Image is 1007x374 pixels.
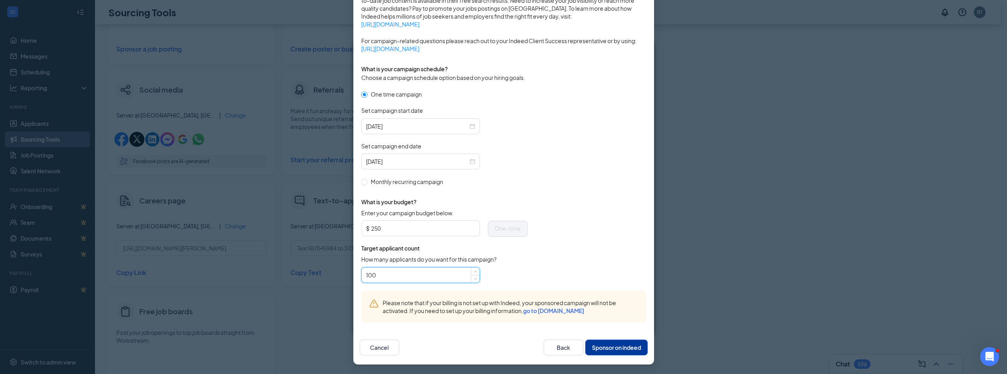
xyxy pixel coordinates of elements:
[471,268,480,275] span: Increase Value
[366,157,468,166] input: 2025-09-08
[361,255,497,263] span: How many applicants do you want for this campaign?
[361,209,453,217] span: Enter your campaign budget below.
[361,106,423,114] span: Set campaign start date
[361,45,646,53] a: [URL][DOMAIN_NAME]
[366,122,468,131] input: 2025-08-26
[361,244,527,252] span: Target applicant count
[980,347,999,366] iframe: Intercom live chat
[473,269,478,274] span: up
[361,37,646,53] span: For campaign-related questions please reach out to your Indeed Client Success representative or b...
[361,65,448,72] span: What is your campaign schedule?
[361,20,646,28] a: [URL][DOMAIN_NAME]
[361,74,525,81] span: Choose a campaign schedule option based on your hiring goals.
[473,277,478,281] span: down
[383,299,638,315] span: Please note that if your billing is not set up with Indeed, your sponsored campaign will not be a...
[369,299,379,308] svg: Warning
[585,340,648,355] button: Sponsor on indeed
[366,222,370,234] span: $
[368,90,425,99] span: One time campaign
[544,340,583,355] button: Back
[471,275,480,283] span: Decrease Value
[523,307,584,314] a: go to [DOMAIN_NAME]
[361,198,527,206] span: What is your budget?
[361,142,421,150] span: Set campaign end date
[360,340,399,355] button: Cancel
[368,177,446,186] span: Monthly recurring campaign
[495,225,521,232] span: One-time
